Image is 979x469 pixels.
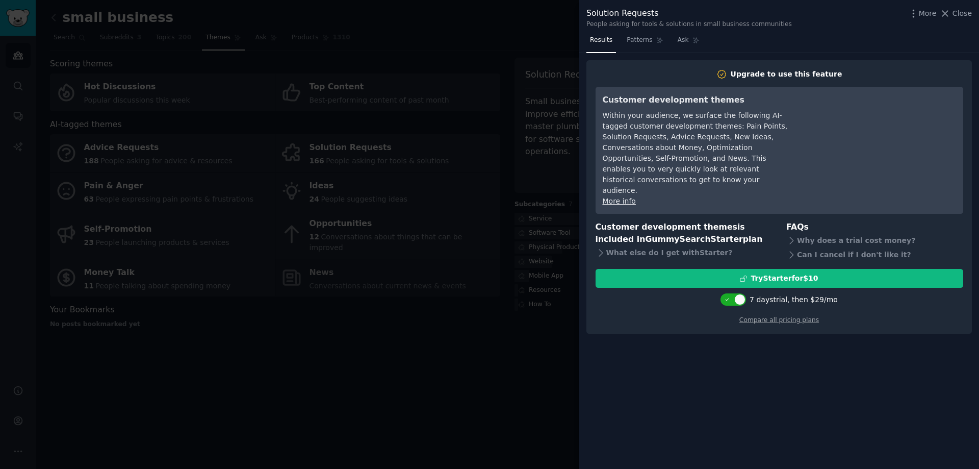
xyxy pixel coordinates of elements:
div: Within your audience, we surface the following AI-tagged customer development themes: Pain Points... [603,110,789,196]
a: Compare all pricing plans [739,316,819,324]
div: Try Starter for $10 [751,273,818,284]
h3: Customer development themes is included in plan [596,221,772,246]
span: Patterns [627,36,652,45]
span: GummySearch Starter [645,234,742,244]
div: Can I cancel if I don't like it? [786,248,963,262]
div: What else do I get with Starter ? [596,246,772,260]
a: Ask [674,32,703,53]
a: Results [586,32,616,53]
iframe: YouTube video player [803,94,956,170]
a: More info [603,197,636,205]
h3: FAQs [786,221,963,234]
span: More [919,8,937,19]
a: Patterns [623,32,666,53]
div: 7 days trial, then $ 29 /mo [750,294,838,305]
button: TryStarterfor$10 [596,269,963,288]
h3: Customer development themes [603,94,789,107]
button: Close [940,8,972,19]
div: Solution Requests [586,7,792,20]
div: People asking for tools & solutions in small business communities [586,20,792,29]
div: Why does a trial cost money? [786,233,963,248]
span: Close [952,8,972,19]
button: More [908,8,937,19]
div: Upgrade to use this feature [731,69,842,80]
span: Ask [678,36,689,45]
span: Results [590,36,612,45]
